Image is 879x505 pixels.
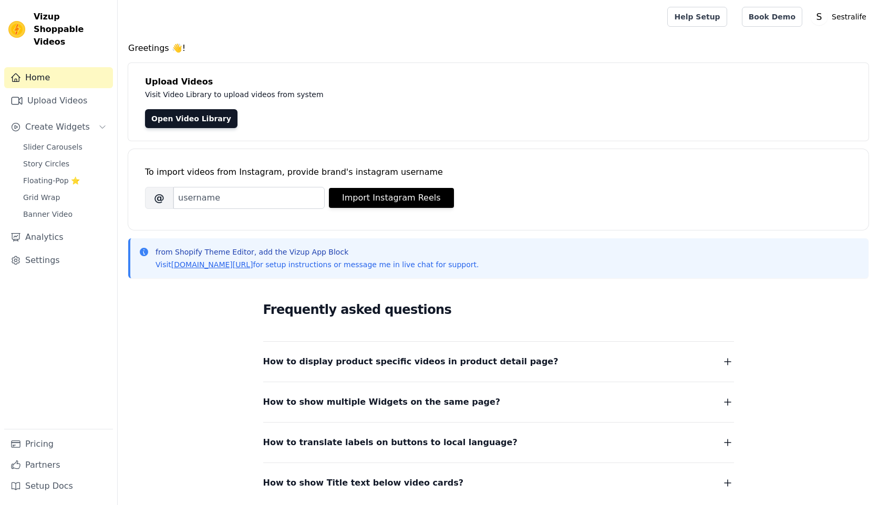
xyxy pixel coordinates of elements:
[667,7,727,27] a: Help Setup
[4,227,113,248] a: Analytics
[811,7,871,26] button: S Sestralife
[329,188,454,208] button: Import Instagram Reels
[263,395,501,409] span: How to show multiple Widgets on the same page?
[17,173,113,188] a: Floating-Pop ⭐
[8,21,25,38] img: Vizup
[23,159,69,169] span: Story Circles
[263,354,734,369] button: How to display product specific videos in product detail page?
[4,434,113,455] a: Pricing
[17,207,113,222] a: Banner Video
[17,190,113,205] a: Grid Wrap
[263,476,734,490] button: How to show Title text below video cards?
[171,260,253,269] a: [DOMAIN_NAME][URL]
[263,435,734,450] button: How to translate labels on buttons to local language?
[23,142,82,152] span: Slider Carousels
[173,187,325,209] input: username
[145,109,237,128] a: Open Video Library
[17,140,113,154] a: Slider Carousels
[828,7,871,26] p: Sestralife
[263,299,734,320] h2: Frequently asked questions
[263,435,518,450] span: How to translate labels on buttons to local language?
[34,10,109,48] span: Vizup Shoppable Videos
[145,88,616,101] p: Visit Video Library to upload videos from system
[4,476,113,497] a: Setup Docs
[156,247,479,257] p: from Shopify Theme Editor, add the Vizup App Block
[23,192,60,203] span: Grid Wrap
[156,259,479,270] p: Visit for setup instructions or message me in live chat for support.
[25,121,90,133] span: Create Widgets
[145,76,852,88] h4: Upload Videos
[4,250,113,271] a: Settings
[263,395,734,409] button: How to show multiple Widgets on the same page?
[263,354,559,369] span: How to display product specific videos in product detail page?
[128,42,868,55] h4: Greetings 👋!
[816,12,822,22] text: S
[23,175,80,186] span: Floating-Pop ⭐
[23,209,73,219] span: Banner Video
[263,476,464,490] span: How to show Title text below video cards?
[145,187,173,209] span: @
[4,455,113,476] a: Partners
[742,7,802,27] a: Book Demo
[4,90,113,111] a: Upload Videos
[4,117,113,138] button: Create Widgets
[4,67,113,88] a: Home
[17,156,113,171] a: Story Circles
[145,166,852,178] div: To import videos from Instagram, provide brand's instagram username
